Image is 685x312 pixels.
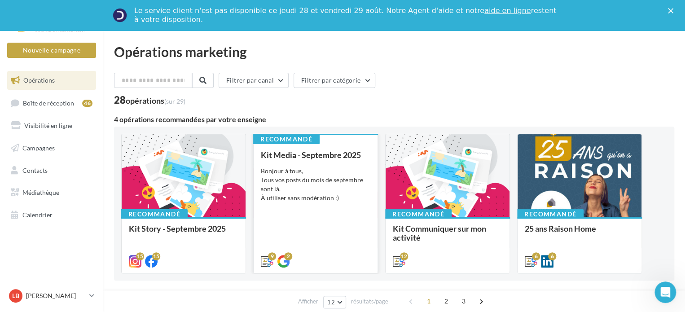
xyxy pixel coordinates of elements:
span: Opérations [23,76,55,84]
div: 28 [114,95,185,105]
span: 12 [327,299,335,306]
a: Campagnes [5,139,98,158]
span: 3 [457,294,471,308]
div: 9 [268,252,276,260]
a: Contacts [5,161,98,180]
div: Recommandé [385,209,452,219]
span: Kit Story - Septembre 2025 [129,224,226,233]
a: Visibilité en ligne [5,116,98,135]
span: Calendrier [22,211,53,219]
span: résultats/page [351,297,388,306]
div: Recommandé [517,209,584,219]
a: aide en ligne [484,6,531,15]
span: LB [12,291,19,300]
div: 6 [548,252,556,260]
span: 1 [422,294,436,308]
div: 46 [82,100,92,107]
span: 25 ans Raison Home [525,224,596,233]
iframe: Intercom live chat [654,281,676,303]
div: opérations [126,97,185,105]
div: Fermer [668,8,677,13]
a: Calendrier [5,206,98,224]
div: Bonjour à tous, Tous vos posts du mois de septembre sont là. À utiliser sans modération :) [261,167,370,202]
div: Recommandé [121,209,188,219]
div: 12 [400,252,408,260]
div: Le service client n'est pas disponible ce jeudi 28 et vendredi 29 août. Notre Agent d'aide et not... [134,6,558,24]
span: (sur 29) [164,97,185,105]
div: Opérations marketing [114,45,674,58]
button: Nouvelle campagne [7,43,96,58]
div: 2 [284,252,292,260]
a: LB [PERSON_NAME] [7,287,96,304]
button: Filtrer par catégorie [294,73,375,88]
div: 4 opérations recommandées par votre enseigne [114,116,674,123]
span: Visibilité en ligne [24,122,72,129]
div: Recommandé [253,134,320,144]
button: Filtrer par canal [219,73,289,88]
span: Kit Media - Septembre 2025 [261,150,361,160]
button: 12 [323,296,346,308]
span: Kit Communiquer sur mon activité [393,224,486,242]
span: Afficher [298,297,318,306]
a: Médiathèque [5,183,98,202]
div: 6 [532,252,540,260]
span: Médiathèque [22,189,59,196]
span: Contacts [22,166,48,174]
div: 15 [136,252,144,260]
img: Profile image for Service-Client [113,8,127,22]
div: 15 [152,252,160,260]
span: 2 [439,294,453,308]
p: [PERSON_NAME] [26,291,86,300]
span: Boîte de réception [23,99,74,106]
a: Boîte de réception46 [5,93,98,113]
a: Opérations [5,71,98,90]
span: Campagnes [22,144,55,152]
